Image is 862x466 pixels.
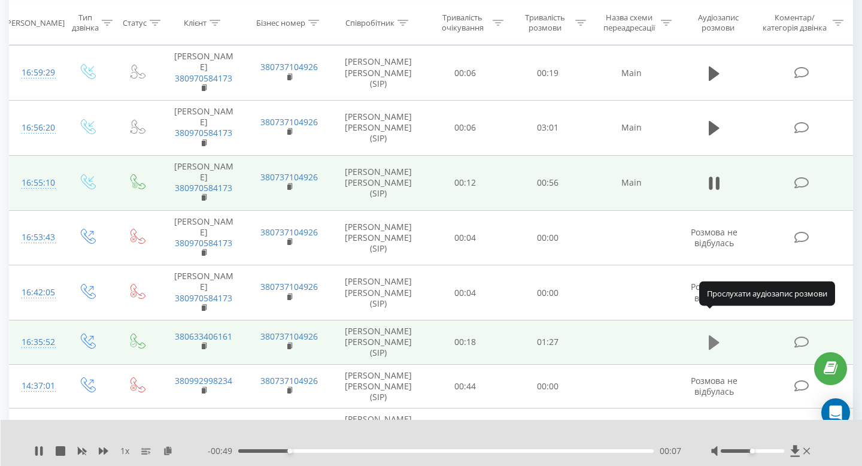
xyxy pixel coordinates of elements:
[260,419,318,430] a: 380737104926
[424,101,507,156] td: 00:06
[345,17,394,28] div: Співробітник
[821,398,850,427] div: Open Intercom Messenger
[175,419,232,430] a: 380985919483
[260,375,318,386] a: 380737104926
[506,46,589,101] td: 00:19
[175,237,232,249] a: 380970584173
[332,320,424,365] td: [PERSON_NAME] [PERSON_NAME] (SIP)
[256,17,305,28] div: Бізнес номер
[506,210,589,265] td: 00:00
[161,265,247,320] td: [PERSON_NAME]
[287,449,292,453] div: Accessibility label
[691,419,737,441] span: Розмова не відбулась
[161,155,247,210] td: [PERSON_NAME]
[424,210,507,265] td: 00:04
[750,449,755,453] div: Accessibility label
[175,72,232,84] a: 380970584173
[424,46,507,101] td: 00:06
[22,61,50,84] div: 16:59:29
[175,292,232,304] a: 380970584173
[424,265,507,320] td: 00:04
[161,101,247,156] td: [PERSON_NAME]
[332,265,424,320] td: [PERSON_NAME] [PERSON_NAME] (SIP)
[685,13,751,33] div: Аудіозапис розмови
[589,155,675,210] td: Main
[175,182,232,193] a: 380970584173
[123,17,147,28] div: Статус
[517,13,572,33] div: Тривалість розмови
[691,375,737,397] span: Розмова не відбулась
[161,46,247,101] td: [PERSON_NAME]
[424,155,507,210] td: 00:12
[22,281,50,304] div: 16:42:05
[506,155,589,210] td: 00:56
[424,320,507,365] td: 00:18
[260,171,318,183] a: 380737104926
[22,116,50,140] div: 16:56:20
[260,226,318,238] a: 380737104926
[600,13,658,33] div: Назва схеми переадресації
[332,46,424,101] td: [PERSON_NAME] [PERSON_NAME] (SIP)
[332,101,424,156] td: [PERSON_NAME] [PERSON_NAME] (SIP)
[175,331,232,342] a: 380633406161
[506,101,589,156] td: 03:01
[4,17,65,28] div: [PERSON_NAME]
[332,155,424,210] td: [PERSON_NAME] [PERSON_NAME] (SIP)
[332,408,424,453] td: [PERSON_NAME] [PERSON_NAME] (SIP)
[589,46,675,101] td: Main
[760,13,830,33] div: Коментар/категорія дзвінка
[72,13,99,33] div: Тип дзвінка
[506,364,589,408] td: 00:00
[120,445,129,457] span: 1 x
[22,226,50,249] div: 16:53:43
[175,375,232,386] a: 380992998234
[175,127,232,138] a: 380970584173
[424,408,507,453] td: 00:15
[184,17,207,28] div: Клієнт
[22,374,50,398] div: 14:37:01
[435,13,490,33] div: Тривалість очікування
[22,171,50,195] div: 16:55:10
[424,364,507,408] td: 00:44
[691,281,737,303] span: Розмова не відбулась
[332,210,424,265] td: [PERSON_NAME] [PERSON_NAME] (SIP)
[332,364,424,408] td: [PERSON_NAME] [PERSON_NAME] (SIP)
[660,445,681,457] span: 00:07
[22,331,50,354] div: 16:35:52
[699,282,835,305] div: Прослухати аудіозапис розмови
[260,116,318,128] a: 380737104926
[506,408,589,453] td: 00:00
[506,265,589,320] td: 00:00
[161,210,247,265] td: [PERSON_NAME]
[691,226,737,249] span: Розмова не відбулась
[260,281,318,292] a: 380737104926
[260,331,318,342] a: 380737104926
[260,61,318,72] a: 380737104926
[506,320,589,365] td: 01:27
[589,101,675,156] td: Main
[208,445,238,457] span: - 00:49
[22,419,50,442] div: 14:36:32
